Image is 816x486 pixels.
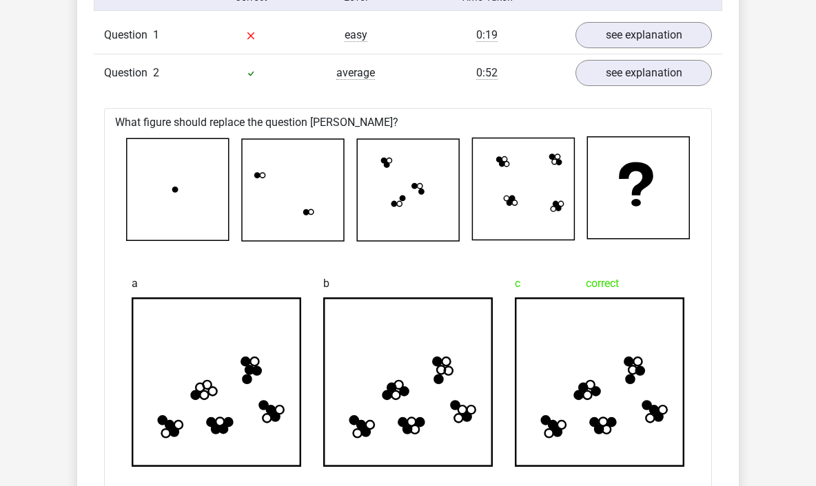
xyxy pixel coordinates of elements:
[345,28,367,42] span: easy
[336,66,375,80] span: average
[132,270,138,297] span: a
[515,270,520,297] span: c
[575,22,712,48] a: see explanation
[476,66,498,80] span: 0:52
[153,28,159,41] span: 1
[104,27,153,43] span: Question
[575,60,712,86] a: see explanation
[323,270,329,297] span: b
[104,65,153,81] span: Question
[153,66,159,79] span: 2
[476,28,498,42] span: 0:19
[515,270,684,297] div: correct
